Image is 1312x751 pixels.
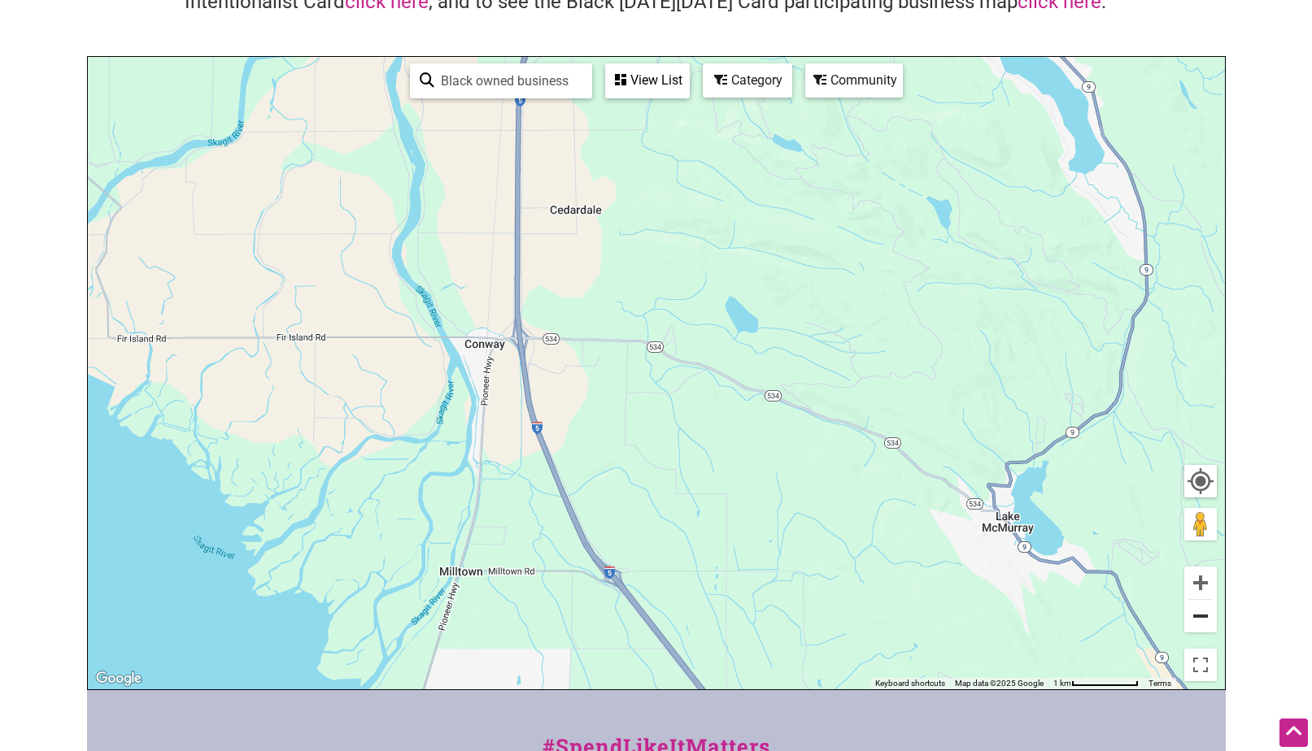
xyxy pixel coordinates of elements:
div: Filter by Community [805,63,903,98]
div: View List [607,65,688,96]
button: Zoom in [1184,567,1217,599]
button: Keyboard shortcuts [875,678,945,689]
a: Terms [1149,679,1171,688]
button: Drag Pegman onto the map to open Street View [1184,508,1217,540]
div: Category [704,65,791,96]
div: Type to search and filter [410,63,592,98]
span: Map data ©2025 Google [955,679,1044,688]
button: Zoom out [1184,600,1217,632]
a: Open this area in Google Maps (opens a new window) [92,668,146,689]
span: 1 km [1053,679,1071,688]
div: Filter by category [703,63,792,98]
img: Google [92,668,146,689]
button: Your Location [1184,465,1217,497]
button: Toggle fullscreen view [1183,648,1218,683]
div: Scroll Back to Top [1279,718,1308,747]
div: Community [807,65,901,96]
input: Type to find and filter... [434,65,582,97]
button: Map Scale: 1 km per 79 pixels [1048,678,1144,689]
div: See a list of the visible businesses [605,63,690,98]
